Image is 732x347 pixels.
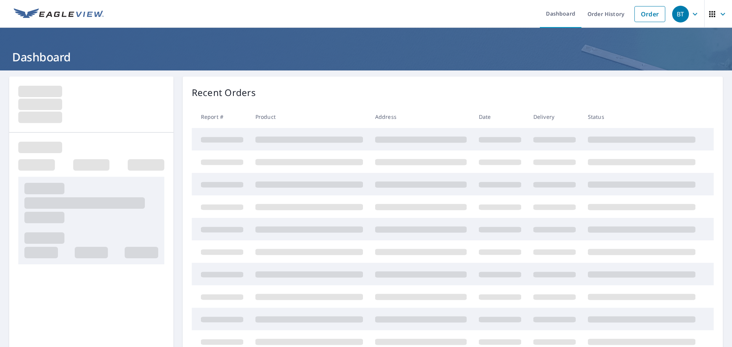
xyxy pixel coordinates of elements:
[9,49,723,65] h1: Dashboard
[369,106,473,128] th: Address
[634,6,665,22] a: Order
[249,106,369,128] th: Product
[527,106,582,128] th: Delivery
[672,6,689,22] div: BT
[192,106,249,128] th: Report #
[192,86,256,99] p: Recent Orders
[14,8,104,20] img: EV Logo
[473,106,527,128] th: Date
[582,106,701,128] th: Status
